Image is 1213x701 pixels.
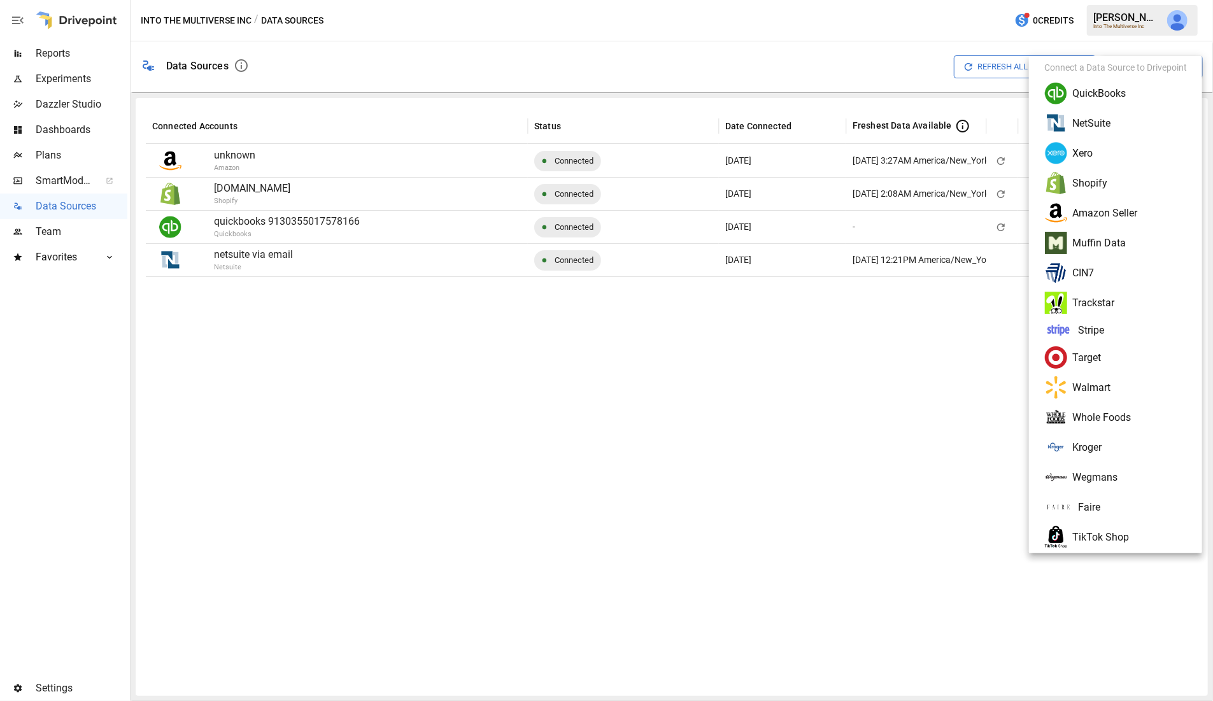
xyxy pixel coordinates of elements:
img: Tiktok [1045,526,1067,548]
img: Shopify Logo [1045,172,1067,194]
li: Stripe [1034,318,1197,343]
li: NetSuite [1034,108,1197,138]
img: Whole Foods [1045,406,1067,428]
li: Shopify [1034,168,1197,198]
li: Amazon Seller [1034,198,1197,228]
img: Amazon Logo [1045,202,1067,224]
img: Walmart [1045,376,1067,399]
img: Stripe [1044,322,1073,339]
li: Xero [1034,138,1197,168]
img: Muffin Data Logo [1045,232,1067,254]
li: Trackstar [1034,288,1197,318]
img: Trackstar [1045,292,1067,314]
img: Quickbooks Logo [1045,82,1067,104]
li: QuickBooks [1034,78,1197,108]
li: Walmart [1034,372,1197,402]
li: Muffin Data [1034,228,1197,258]
img: NetSuite Logo [1045,112,1067,134]
img: Xero Logo [1045,142,1067,164]
img: CIN7 Omni [1045,262,1067,284]
img: Target [1045,346,1067,369]
li: Wegmans [1034,462,1197,492]
li: Faire [1034,492,1197,522]
img: Kroger [1044,499,1073,515]
li: CIN7 [1034,258,1197,288]
img: Kroger [1045,436,1067,458]
li: Kroger [1034,432,1197,462]
img: Wegman [1045,466,1067,488]
li: Target [1034,343,1197,372]
li: TikTok Shop [1034,522,1197,552]
li: Whole Foods [1034,402,1197,432]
